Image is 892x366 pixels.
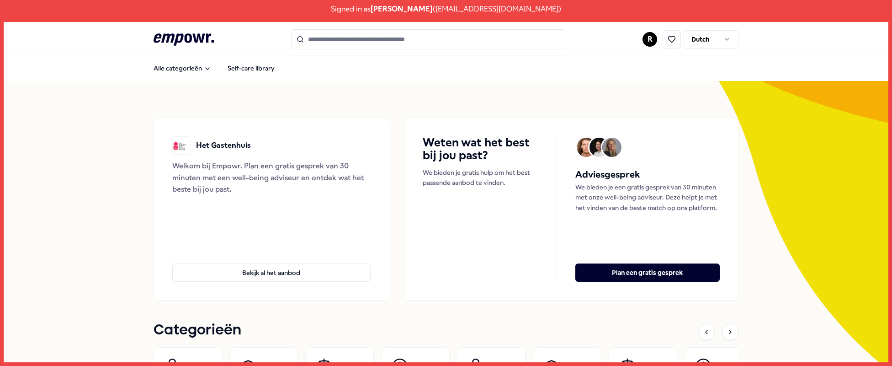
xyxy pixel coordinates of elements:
[172,264,371,282] button: Bekijk al het aanbod
[423,136,538,162] h4: Weten wat het best bij jou past?
[220,59,282,77] a: Self-care library
[172,136,191,155] img: Het Gastenhuis
[291,29,565,49] input: Search for products, categories or subcategories
[589,138,609,157] img: Avatar
[575,264,720,282] button: Plan een gratis gesprek
[575,167,720,182] h5: Adviesgesprek
[577,138,596,157] img: Avatar
[146,59,282,77] nav: Main
[146,59,218,77] button: Alle categorieën
[172,160,371,195] div: Welkom bij Empowr. Plan een gratis gesprek van 30 minuten met een well-being adviseur en ontdek w...
[172,249,371,282] a: Bekijk al het aanbod
[602,138,621,157] img: Avatar
[575,182,720,213] p: We bieden je een gratis gesprek van 30 minuten met onze well-being adviseur. Deze helpt je met he...
[196,140,251,151] p: Het Gastenhuis
[154,319,241,342] h1: Categorieën
[371,3,433,15] span: [PERSON_NAME]
[642,32,657,47] button: R
[423,167,538,188] p: We bieden je gratis hulp om het best passende aanbod te vinden.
